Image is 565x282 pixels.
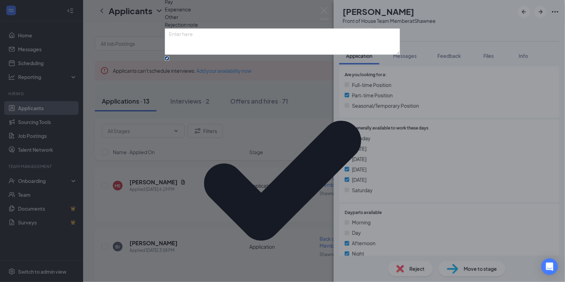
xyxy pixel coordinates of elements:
div: Open Intercom Messenger [541,258,558,275]
span: Experience [165,6,191,13]
input: Send rejection message [165,56,169,61]
span: Rejection note [165,21,198,28]
span: Other [165,13,178,21]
